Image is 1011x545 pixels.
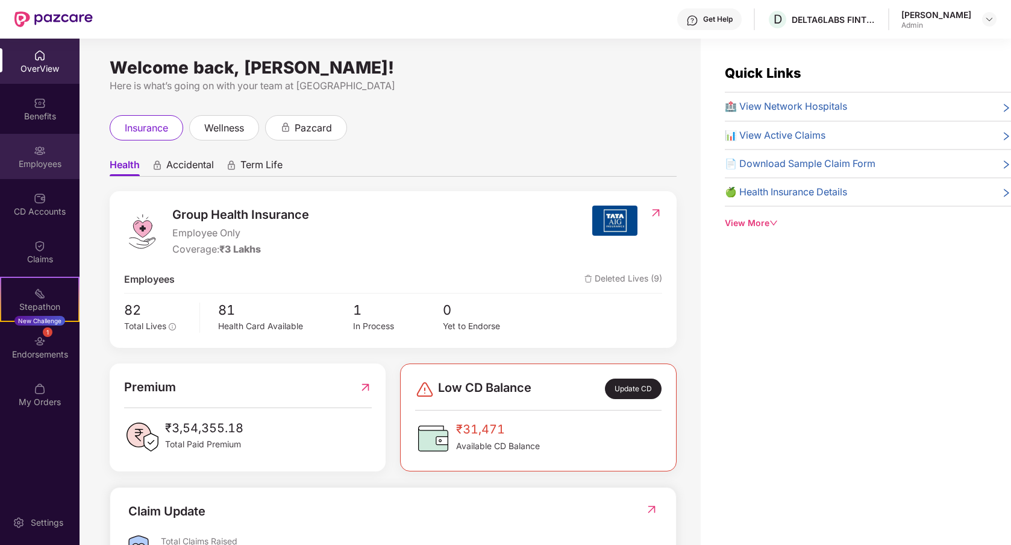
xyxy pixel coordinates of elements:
[110,78,677,93] div: Here is what’s going on with your team at [GEOGRAPHIC_DATA]
[165,438,243,451] span: Total Paid Premium
[34,97,46,109] img: svg+xml;base64,PHN2ZyBpZD0iQmVuZWZpdHMiIHhtbG5zPSJodHRwOi8vd3d3LnczLm9yZy8yMDAwL3N2ZyIgd2lkdGg9Ij...
[725,99,847,114] span: 🏥 View Network Hospitals
[1001,187,1011,200] span: right
[169,323,176,330] span: info-circle
[34,383,46,395] img: svg+xml;base64,PHN2ZyBpZD0iTXlfT3JkZXJzIiBkYXRhLW5hbWU9Ik15IE9yZGVycyIgeG1sbnM9Imh0dHA6Ly93d3cudz...
[14,316,65,326] div: New Challenge
[166,159,214,176] span: Accidental
[1001,101,1011,114] span: right
[1,301,78,313] div: Stepathon
[769,219,778,227] span: down
[124,378,176,397] span: Premium
[124,419,160,455] img: PaidPremiumIcon
[172,242,309,257] div: Coverage:
[34,192,46,204] img: svg+xml;base64,PHN2ZyBpZD0iQ0RfQWNjb3VudHMiIGRhdGEtbmFtZT0iQ0QgQWNjb3VudHMiIHhtbG5zPSJodHRwOi8vd3...
[443,320,533,333] div: Yet to Endorse
[128,502,205,521] div: Claim Update
[605,379,662,400] div: Update CD
[353,300,443,320] span: 1
[645,503,658,515] img: RedirectIcon
[725,216,1011,230] div: View More
[124,272,175,287] span: Employees
[443,300,533,320] span: 0
[165,419,243,438] span: ₹3,54,355.18
[901,20,971,30] div: Admin
[13,517,25,529] img: svg+xml;base64,PHN2ZyBpZD0iU2V0dGluZy0yMHgyMCIgeG1sbnM9Imh0dHA6Ly93d3cudzMub3JnLzIwMDAvc3ZnIiB3aW...
[725,156,875,171] span: 📄 Download Sample Claim Form
[415,420,451,456] img: CDBalanceIcon
[110,159,140,176] span: Health
[14,11,93,27] img: New Pazcare Logo
[172,206,309,224] span: Group Health Insurance
[725,128,825,143] span: 📊 View Active Claims
[27,517,67,529] div: Settings
[34,335,46,347] img: svg+xml;base64,PHN2ZyBpZD0iRW5kb3JzZW1lbnRzIiB4bWxucz0iaHR0cDovL3d3dy53My5vcmcvMjAwMC9zdmciIHdpZH...
[125,121,168,136] span: insurance
[110,63,677,72] div: Welcome back, [PERSON_NAME]!
[43,327,52,337] div: 1
[901,9,971,20] div: [PERSON_NAME]
[774,12,782,27] span: D
[438,379,531,400] span: Low CD Balance
[792,14,876,25] div: DELTA6LABS FINTECH PRIVATE LIMITED
[456,420,540,439] span: ₹31,471
[686,14,698,27] img: svg+xml;base64,PHN2ZyBpZD0iSGVscC0zMngzMiIgeG1sbnM9Imh0dHA6Ly93d3cudzMub3JnLzIwMDAvc3ZnIiB3aWR0aD...
[359,378,372,397] img: RedirectIcon
[1001,130,1011,143] span: right
[34,240,46,252] img: svg+xml;base64,PHN2ZyBpZD0iQ2xhaW0iIHhtbG5zPSJodHRwOi8vd3d3LnczLm9yZy8yMDAwL3N2ZyIgd2lkdGg9IjIwIi...
[34,49,46,61] img: svg+xml;base64,PHN2ZyBpZD0iSG9tZSIgeG1sbnM9Imh0dHA6Ly93d3cudzMub3JnLzIwMDAvc3ZnIiB3aWR0aD0iMjAiIG...
[34,145,46,157] img: svg+xml;base64,PHN2ZyBpZD0iRW1wbG95ZWVzIiB4bWxucz0iaHR0cDovL3d3dy53My5vcmcvMjAwMC9zdmciIHdpZHRoPS...
[204,121,244,136] span: wellness
[725,184,847,200] span: 🍏 Health Insurance Details
[584,275,592,283] img: deleteIcon
[353,320,443,333] div: In Process
[649,207,662,219] img: RedirectIcon
[218,300,352,320] span: 81
[984,14,994,24] img: svg+xml;base64,PHN2ZyBpZD0iRHJvcGRvd24tMzJ4MzIiIHhtbG5zPSJodHRwOi8vd3d3LnczLm9yZy8yMDAwL3N2ZyIgd2...
[295,121,332,136] span: pazcard
[34,288,46,300] img: svg+xml;base64,PHN2ZyB4bWxucz0iaHR0cDovL3d3dy53My5vcmcvMjAwMC9zdmciIHdpZHRoPSIyMSIgaGVpZ2h0PSIyMC...
[124,321,166,331] span: Total Lives
[124,213,160,250] img: logo
[124,300,192,320] span: 82
[592,206,637,236] img: insurerIcon
[456,439,540,453] span: Available CD Balance
[415,380,434,399] img: svg+xml;base64,PHN2ZyBpZD0iRGFuZ2VyLTMyeDMyIiB4bWxucz0iaHR0cDovL3d3dy53My5vcmcvMjAwMC9zdmciIHdpZH...
[172,225,309,241] span: Employee Only
[725,65,801,81] span: Quick Links
[584,272,662,287] span: Deleted Lives (9)
[1001,159,1011,171] span: right
[280,122,291,133] div: animation
[152,160,163,171] div: animation
[219,244,261,255] span: ₹3 Lakhs
[226,160,237,171] div: animation
[218,320,352,333] div: Health Card Available
[240,159,283,176] span: Term Life
[703,14,733,24] div: Get Help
